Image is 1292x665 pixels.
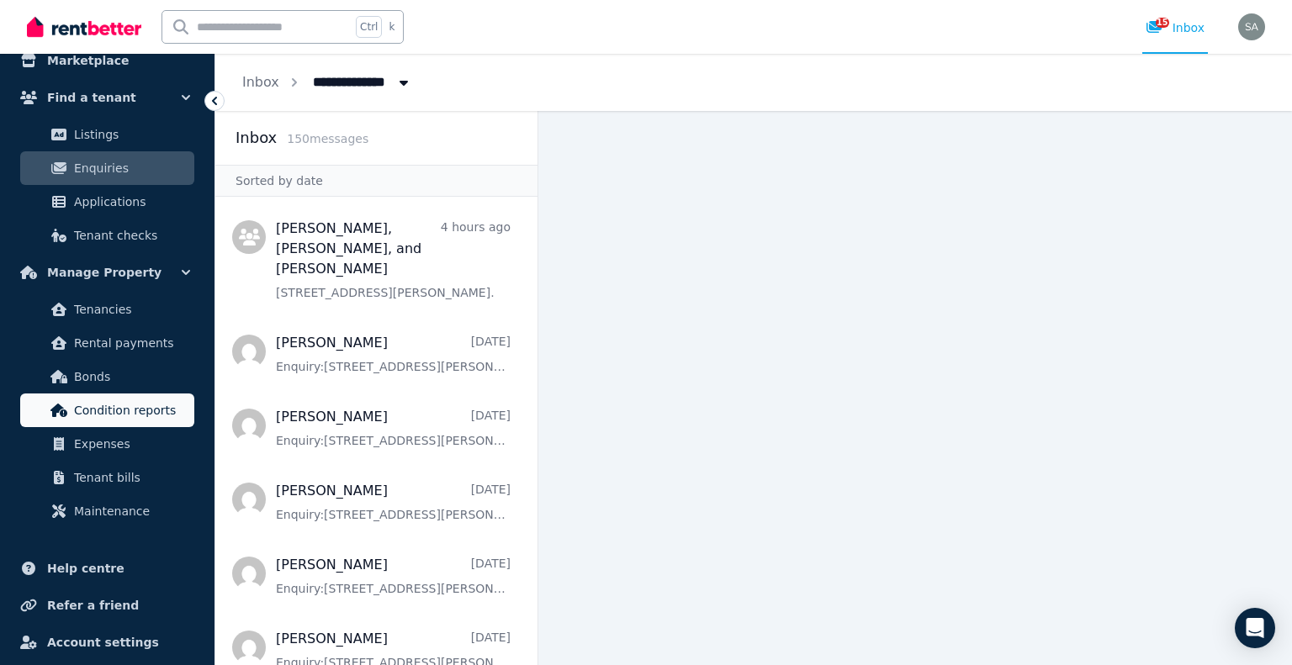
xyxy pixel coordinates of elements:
a: Help centre [13,552,201,585]
button: Manage Property [13,256,201,289]
span: Marketplace [47,50,129,71]
span: Manage Property [47,262,161,282]
span: Find a tenant [47,87,136,108]
span: Applications [74,192,188,212]
span: Maintenance [74,501,188,521]
a: Account settings [13,625,201,659]
a: Bonds [20,360,194,393]
span: Enquiries [74,158,188,178]
span: 150 message s [287,132,368,145]
a: [PERSON_NAME][DATE]Enquiry:[STREET_ADDRESS][PERSON_NAME]. [276,407,511,449]
img: savim83@gmail.com [1238,13,1265,40]
a: Tenant checks [20,219,194,252]
span: Tenant bills [74,467,188,488]
a: Marketplace [13,44,201,77]
span: Ctrl [356,16,382,38]
a: Refer a friend [13,588,201,622]
a: Expenses [20,427,194,461]
span: 15 [1156,18,1169,28]
button: Find a tenant [13,81,201,114]
a: [PERSON_NAME][DATE]Enquiry:[STREET_ADDRESS][PERSON_NAME]. [276,555,511,597]
span: Help centre [47,558,124,578]
a: Tenant bills [20,461,194,494]
span: Listings [74,124,188,145]
div: Open Intercom Messenger [1235,608,1275,648]
h2: Inbox [236,126,277,150]
a: Enquiries [20,151,194,185]
span: Rental payments [74,333,188,353]
span: Expenses [74,434,188,454]
a: Condition reports [20,393,194,427]
a: [PERSON_NAME][DATE]Enquiry:[STREET_ADDRESS][PERSON_NAME]. [276,481,511,523]
a: Rental payments [20,326,194,360]
div: Inbox [1146,19,1205,36]
a: Applications [20,185,194,219]
a: [PERSON_NAME][DATE]Enquiry:[STREET_ADDRESS][PERSON_NAME]. [276,333,511,375]
img: RentBetter [27,14,141,40]
span: Condition reports [74,400,188,420]
nav: Message list [215,197,537,665]
div: Sorted by date [215,165,537,197]
span: k [389,20,394,34]
span: Tenant checks [74,225,188,245]
span: Bonds [74,367,188,387]
a: Tenancies [20,293,194,326]
a: Listings [20,118,194,151]
a: [PERSON_NAME], [PERSON_NAME], and [PERSON_NAME]4 hours ago[STREET_ADDRESS][PERSON_NAME]. [276,219,511,301]
span: Tenancies [74,299,188,319]
a: Inbox [242,74,279,90]
a: Maintenance [20,494,194,528]
span: Account settings [47,632,159,652]
span: Refer a friend [47,595,139,615]
nav: Breadcrumb [215,54,439,111]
